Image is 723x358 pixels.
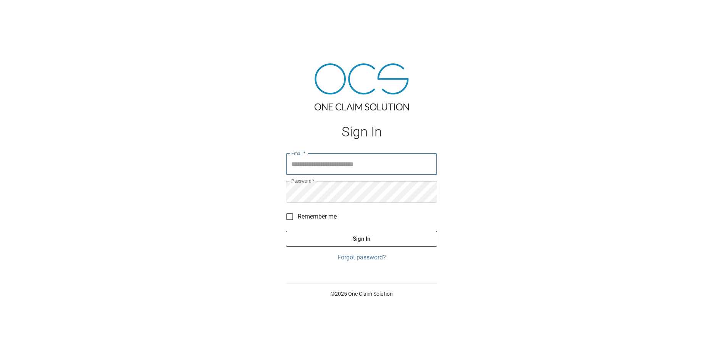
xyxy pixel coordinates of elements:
img: ocs-logo-white-transparent.png [9,5,40,20]
label: Password [291,178,314,184]
span: Remember me [298,212,337,221]
p: © 2025 One Claim Solution [286,290,437,298]
button: Sign In [286,231,437,247]
img: ocs-logo-tra.png [315,63,409,110]
label: Email [291,150,306,157]
h1: Sign In [286,124,437,140]
a: Forgot password? [286,253,437,262]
